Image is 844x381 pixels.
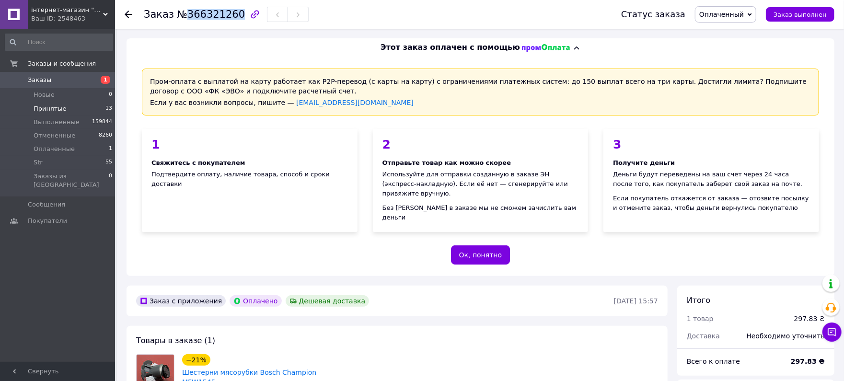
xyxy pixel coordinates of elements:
[28,59,96,68] span: Заказы и сообщения
[699,11,744,18] span: Оплаченный
[182,354,210,366] div: −21%
[31,14,115,23] div: Ваш ID: 2548463
[741,325,831,346] div: Необходимо уточнить
[613,139,809,150] div: 3
[296,99,414,106] a: [EMAIL_ADDRESS][DOMAIN_NAME]
[382,159,511,166] span: Отправьте товар как можно скорее
[144,9,174,20] span: Заказ
[794,314,825,323] div: 297.83 ₴
[28,217,67,225] span: Покупатели
[28,200,65,209] span: Сообщения
[109,91,112,99] span: 0
[34,104,67,113] span: Принятые
[109,172,112,189] span: 0
[451,245,510,265] button: Ок, понятно
[614,297,658,305] time: [DATE] 15:57
[381,42,520,53] span: Этот заказ оплачен с помощью
[791,358,825,365] b: 297.83 ₴
[822,323,842,342] button: Чат с покупателем
[613,170,809,189] div: Деньги будут переведены на ваш счет через 24 часа после того, как покупатель заберет свой заказ н...
[28,76,51,84] span: Заказы
[136,336,215,345] span: Товары в заказе (1)
[687,315,714,323] span: 1 товар
[105,104,112,113] span: 13
[34,172,109,189] span: Заказы из [GEOGRAPHIC_DATA]
[34,118,80,127] span: Выполненные
[382,203,579,222] div: Без [PERSON_NAME] в заказе мы не сможем зачислить вам деньги
[177,9,245,20] span: №366321260
[382,170,579,198] div: Используйте для отправки созданную в заказе ЭН (экспресс-накладную). Если её нет — сгенерируйте и...
[687,358,740,365] span: Всего к оплате
[613,194,809,213] div: Если покупатель откажется от заказа — отозвите посылку и отмените заказ, чтобы деньги вернулись п...
[621,10,685,19] div: Статус заказа
[142,129,358,232] div: Подтвердите оплату, наличие товара, способ и сроки доставки
[766,7,834,22] button: Заказ выполнен
[136,295,226,307] div: Заказ с приложения
[5,34,113,51] input: Поиск
[687,296,710,305] span: Итого
[99,131,112,140] span: 8260
[230,295,281,307] div: Оплачено
[142,69,819,115] div: Пром-оплата с выплатой на карту работает как P2P-перевод (с карты на карту) с ограничениями плате...
[34,131,75,140] span: Отмененные
[151,159,245,166] span: Свяжитесь с покупателем
[150,98,811,107] div: Если у вас возникли вопросы, пишите —
[687,332,720,340] span: Доставка
[92,118,112,127] span: 159844
[286,295,370,307] div: Дешевая доставка
[151,139,348,150] div: 1
[774,11,827,18] span: Заказ выполнен
[34,91,55,99] span: Новые
[109,145,112,153] span: 1
[613,159,675,166] span: Получите деньги
[382,139,579,150] div: 2
[105,158,112,167] span: 55
[34,145,75,153] span: Оплаченные
[34,158,43,167] span: Str
[31,6,103,14] span: інтернет-магазин "Ремонтируем Сами"
[101,76,110,84] span: 1
[125,10,132,19] div: Вернуться назад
